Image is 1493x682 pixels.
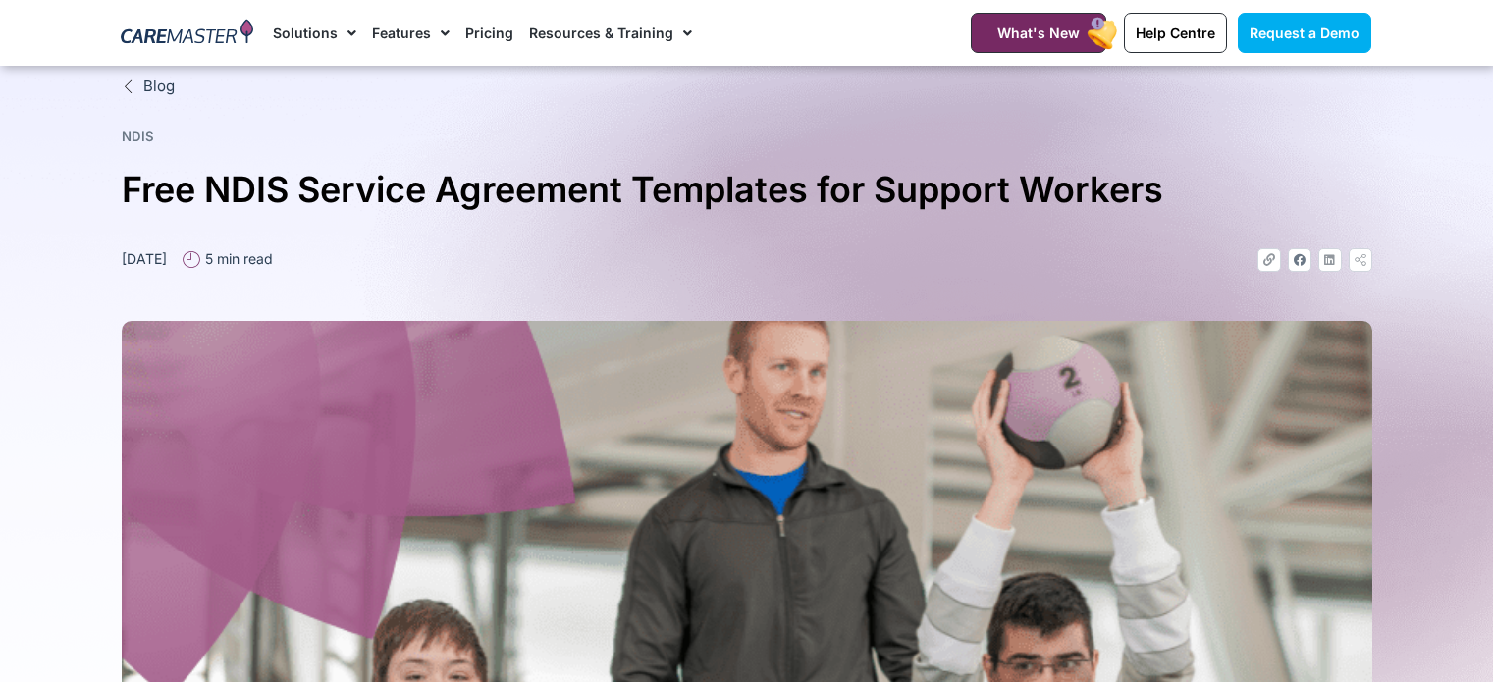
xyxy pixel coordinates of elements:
h1: Free NDIS Service Agreement Templates for Support Workers [122,161,1372,219]
time: [DATE] [122,250,167,267]
a: Help Centre [1124,13,1227,53]
span: What's New [997,25,1080,41]
span: Help Centre [1136,25,1215,41]
span: Request a Demo [1250,25,1360,41]
span: Blog [138,76,175,98]
a: NDIS [122,129,154,144]
span: 5 min read [200,248,273,269]
img: CareMaster Logo [121,19,253,48]
a: Blog [122,76,1372,98]
a: What's New [971,13,1106,53]
a: Request a Demo [1238,13,1371,53]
